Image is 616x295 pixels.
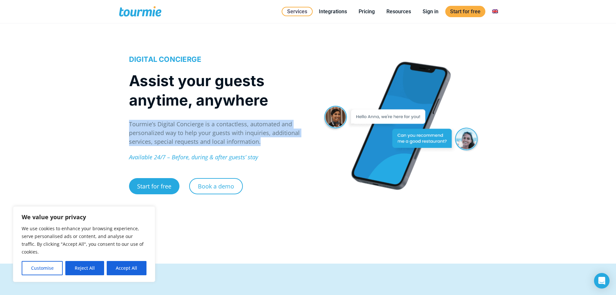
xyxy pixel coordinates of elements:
[129,120,301,146] p: Tourmie’s Digital Concierge is a contactless, automated and personalized way to help your guests ...
[282,7,313,16] a: Services
[129,153,258,161] em: Available 24/7 – Before, during & after guests’ stay
[22,261,63,275] button: Customise
[65,261,104,275] button: Reject All
[354,7,380,16] a: Pricing
[107,261,146,275] button: Accept All
[129,178,179,194] a: Start for free
[129,55,201,63] span: DIGITAL CONCIERGE
[189,178,243,194] a: Book a demo
[594,273,610,289] div: Open Intercom Messenger
[418,7,443,16] a: Sign in
[487,7,503,16] a: Switch to
[314,7,352,16] a: Integrations
[382,7,416,16] a: Resources
[129,71,301,110] h1: Assist your guests anytime, anywhere
[445,6,485,17] a: Start for free
[22,225,146,256] p: We use cookies to enhance your browsing experience, serve personalised ads or content, and analys...
[22,213,146,221] p: We value your privacy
